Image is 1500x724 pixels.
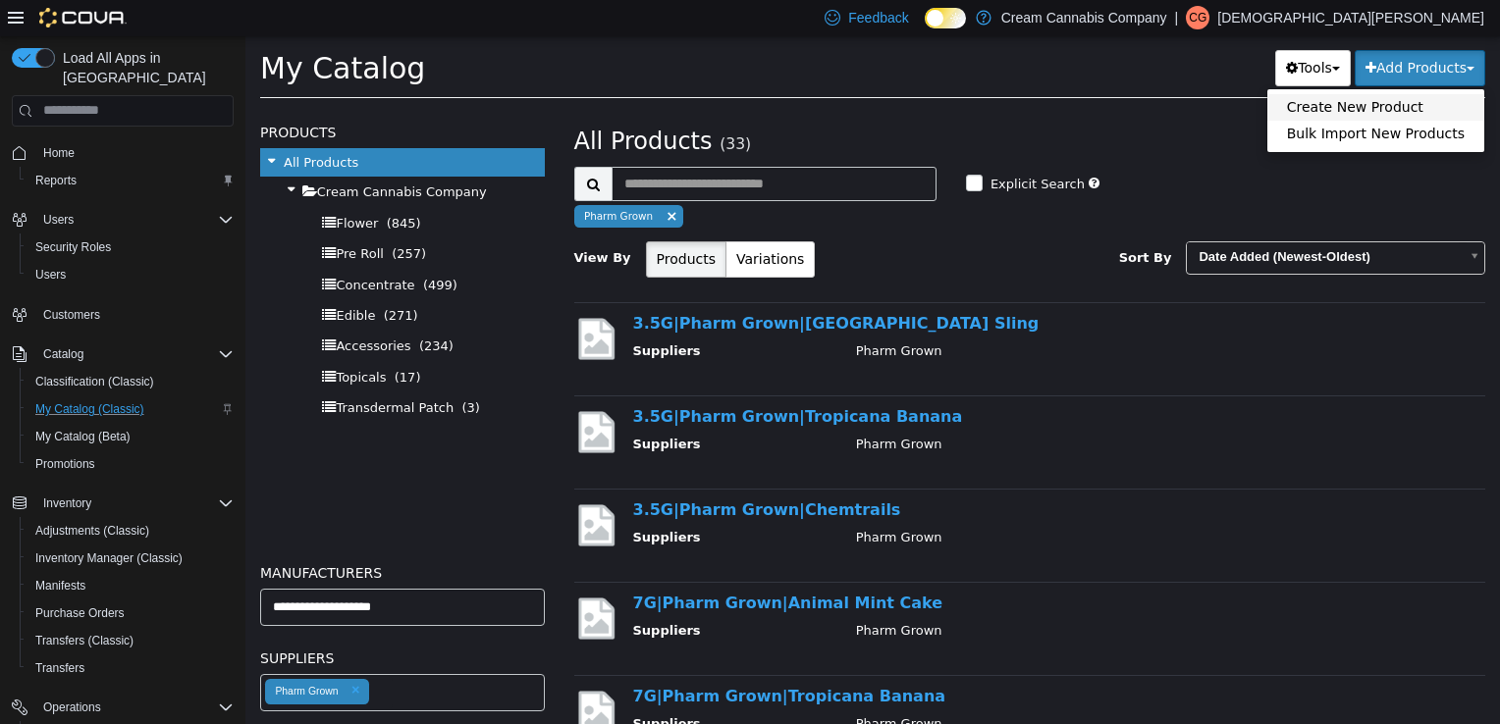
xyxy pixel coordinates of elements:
[146,210,181,225] span: (257)
[141,180,176,194] span: (845)
[35,401,144,417] span: My Catalog (Classic)
[35,578,85,594] span: Manifests
[941,206,1213,236] span: Date Added (Newest-Oldest)
[29,648,92,661] div: Pharm Grown
[35,605,125,621] span: Purchase Orders
[1030,14,1105,50] button: Tools
[27,235,119,259] a: Security Roles
[90,210,137,225] span: Pre Roll
[35,208,81,232] button: Users
[35,374,154,389] span: Classification (Classic)
[27,519,234,543] span: Adjustments (Classic)
[90,302,165,317] span: Accessories
[388,650,701,669] a: 7G|Pharm Grown|Tropicana Banana
[20,395,241,423] button: My Catalog (Classic)
[20,368,241,395] button: Classification (Classic)
[329,558,373,606] img: missing-image.png
[35,173,77,188] span: Reports
[27,574,234,597] span: Manifests
[20,599,241,627] button: Purchase Orders
[925,8,966,28] input: Dark Mode
[388,464,656,483] a: 3.5G|Pharm Grown|Chemtrails
[90,180,133,194] span: Flower
[15,84,299,108] h5: Products
[596,305,1220,330] td: Pharm Grown
[35,342,91,366] button: Catalog
[35,303,108,327] a: Customers
[43,212,74,228] span: Users
[217,364,235,379] span: (3)
[27,263,74,286] a: Users
[20,450,241,478] button: Promotions
[329,372,373,420] img: missing-image.png
[35,302,234,327] span: Customers
[27,397,234,421] span: My Catalog (Classic)
[20,423,241,450] button: My Catalog (Beta)
[329,91,467,119] span: All Products
[55,48,234,87] span: Load All Apps in [GEOGRAPHIC_DATA]
[35,208,234,232] span: Users
[27,169,84,192] a: Reports
[149,334,176,348] span: (17)
[35,267,66,283] span: Users
[740,138,839,158] label: Explicit Search
[72,148,241,163] span: Cream Cannabis Company
[925,28,926,29] span: Dark Mode
[27,452,103,476] a: Promotions
[15,525,299,548] h5: Manufacturers
[35,491,99,515] button: Inventory
[388,398,596,423] th: Suppliers
[35,491,234,515] span: Inventory
[15,15,180,49] span: My Catalog
[1022,58,1239,84] a: Create New Product
[27,370,162,393] a: Classification (Classic)
[20,572,241,599] button: Manifests
[15,610,299,634] h5: Suppliers
[20,167,241,194] button: Reports
[90,241,169,256] span: Concentrate
[596,585,1220,609] td: Pharm Grown
[27,169,234,192] span: Reports
[596,678,1220,702] td: Pharm Grown
[1186,6,1209,29] div: Christian Gallagher
[35,660,84,676] span: Transfers
[90,364,208,379] span: Transdermal Patch
[43,307,100,323] span: Customers
[388,491,596,516] th: Suppliers
[20,654,241,682] button: Transfers
[27,263,234,286] span: Users
[43,145,75,161] span: Home
[339,174,407,185] span: Pharm Grown
[27,370,234,393] span: Classification (Classic)
[388,371,718,389] a: 3.5G|Pharm Grown|Tropicana Banana
[27,629,234,652] span: Transfers (Classic)
[1189,6,1206,29] span: CG
[27,452,234,476] span: Promotions
[1109,14,1240,50] button: Add Products
[596,491,1220,516] td: Pharm Grown
[388,557,698,576] a: 7G|Pharm Grown|Animal Mint Cake
[4,340,241,368] button: Catalog
[27,656,234,680] span: Transfers
[27,656,92,680] a: Transfers
[940,205,1240,238] a: Date Added (Newest-Oldest)
[480,205,569,241] button: Variations
[27,629,141,652] a: Transfers (Classic)
[27,574,93,597] a: Manifests
[474,99,506,117] small: (33)
[27,546,190,570] a: Inventory Manager (Classic)
[35,141,82,165] a: Home
[27,397,152,421] a: My Catalog (Classic)
[4,300,241,329] button: Customers
[388,678,596,702] th: Suppliers
[329,214,386,229] span: View By
[596,398,1220,423] td: Pharm Grown
[4,694,241,721] button: Operations
[43,346,83,362] span: Catalog
[874,214,927,229] span: Sort By
[27,519,157,543] a: Adjustments (Classic)
[388,585,596,609] th: Suppliers
[27,546,234,570] span: Inventory Manager (Classic)
[20,233,241,261] button: Security Roles
[39,8,127,27] img: Cova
